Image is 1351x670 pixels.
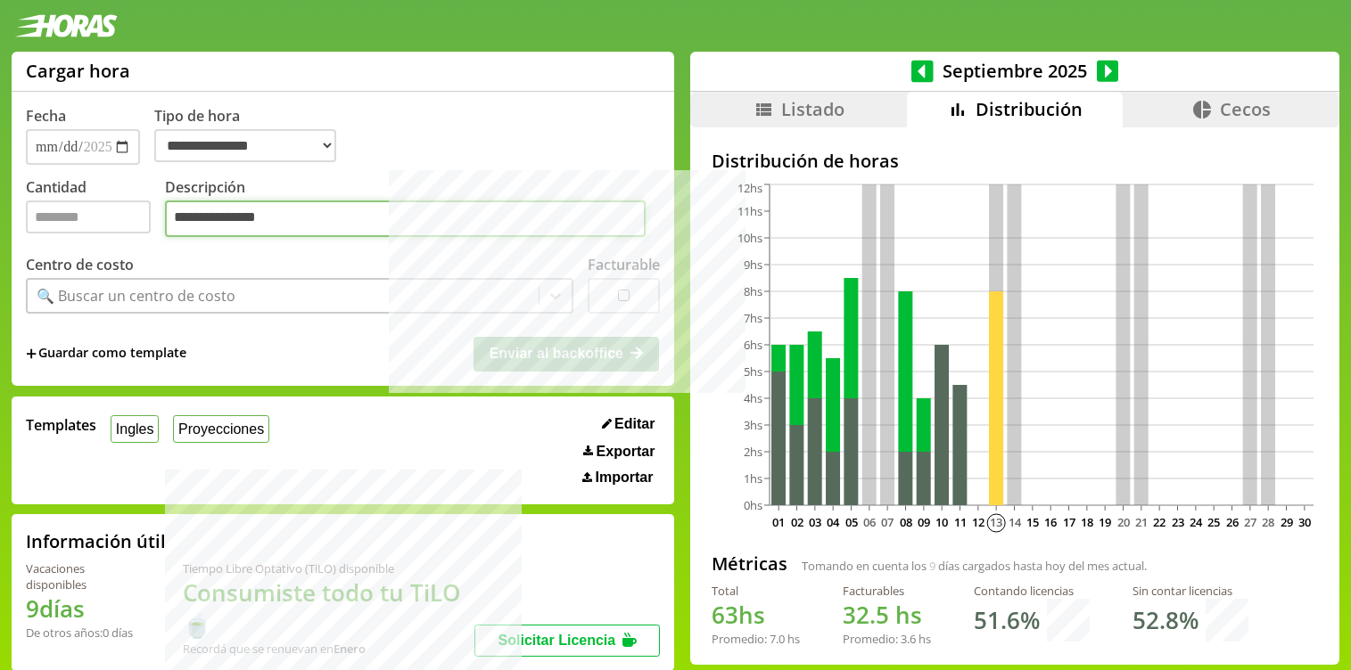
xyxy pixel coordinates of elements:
[737,203,762,219] tspan: 11hs
[1133,583,1248,599] div: Sin contar licencias
[843,599,889,631] span: 32.5
[918,514,930,530] text: 09
[26,529,166,553] h2: Información útil
[712,599,800,631] h1: hs
[935,514,948,530] text: 10
[881,514,894,530] text: 07
[1262,514,1274,530] text: 28
[712,552,787,576] h2: Métricas
[809,514,821,530] text: 03
[781,97,844,121] span: Listado
[1298,514,1311,530] text: 30
[744,497,762,513] tspan: 0hs
[737,180,762,196] tspan: 12hs
[614,416,655,432] span: Editar
[712,149,1318,173] h2: Distribución de horas
[900,514,912,530] text: 08
[1135,514,1148,530] text: 21
[1044,514,1057,530] text: 16
[474,625,660,657] button: Solicitar Licencia
[744,337,762,353] tspan: 6hs
[1081,514,1093,530] text: 18
[974,604,1040,636] h1: 51.6 %
[929,558,935,574] span: 9
[154,106,350,165] label: Tipo de hora
[154,129,336,162] select: Tipo de hora
[334,641,366,657] b: Enero
[37,286,235,306] div: 🔍 Buscar un centro de costo
[1172,514,1184,530] text: 23
[972,514,984,530] text: 12
[1099,514,1111,530] text: 19
[111,415,159,443] button: Ingles
[1063,514,1075,530] text: 17
[744,444,762,460] tspan: 2hs
[712,599,738,631] span: 63
[901,631,916,647] span: 3.6
[1117,514,1130,530] text: 20
[26,106,66,126] label: Fecha
[843,631,931,647] div: Promedio: hs
[26,177,165,242] label: Cantidad
[802,558,1147,574] span: Tomando en cuenta los días cargados hasta hoy del mes actual.
[843,599,931,631] h1: hs
[770,631,785,647] span: 7.0
[772,514,785,530] text: 01
[712,631,800,647] div: Promedio: hs
[974,583,1090,599] div: Contando licencias
[26,415,96,435] span: Templates
[26,255,134,274] label: Centro de costo
[165,177,660,242] label: Descripción
[744,417,762,433] tspan: 3hs
[744,364,762,380] tspan: 5hs
[26,59,130,83] h1: Cargar hora
[990,514,1002,530] text: 13
[1281,514,1293,530] text: 29
[1153,514,1166,530] text: 22
[845,514,858,530] text: 05
[1226,514,1239,530] text: 26
[744,310,762,326] tspan: 7hs
[26,200,151,233] input: Cantidad
[934,59,1097,83] span: Septiembre 2025
[183,576,474,641] h1: Consumiste todo tu TiLO 🍵
[976,97,1083,121] span: Distribución
[827,514,840,530] text: 04
[1009,514,1022,530] text: 14
[26,344,37,364] span: +
[26,560,140,592] div: Vacaciones disponibles
[1244,514,1256,530] text: 27
[498,633,616,648] span: Solicitar Licencia
[165,200,646,238] textarea: Descripción
[791,514,803,530] text: 02
[183,641,474,657] div: Recordá que se renuevan en
[744,257,762,273] tspan: 9hs
[1220,97,1271,121] span: Cecos
[744,283,762,299] tspan: 8hs
[954,514,967,530] text: 11
[863,514,876,530] text: 06
[14,14,118,37] img: logotipo
[588,255,660,274] label: Facturable
[744,470,762,486] tspan: 1hs
[843,583,931,599] div: Facturables
[183,560,474,576] div: Tiempo Libre Optativo (TiLO) disponible
[26,625,140,641] div: De otros años: 0 días
[712,583,800,599] div: Total
[1190,514,1203,530] text: 24
[26,592,140,625] h1: 9 días
[1026,514,1039,530] text: 15
[597,444,655,460] span: Exportar
[737,230,762,246] tspan: 10hs
[596,470,654,486] span: Importar
[1207,514,1220,530] text: 25
[578,443,660,461] button: Exportar
[26,344,186,364] span: +Guardar como template
[1133,604,1199,636] h1: 52.8 %
[597,415,661,433] button: Editar
[173,415,269,443] button: Proyecciones
[744,390,762,406] tspan: 4hs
